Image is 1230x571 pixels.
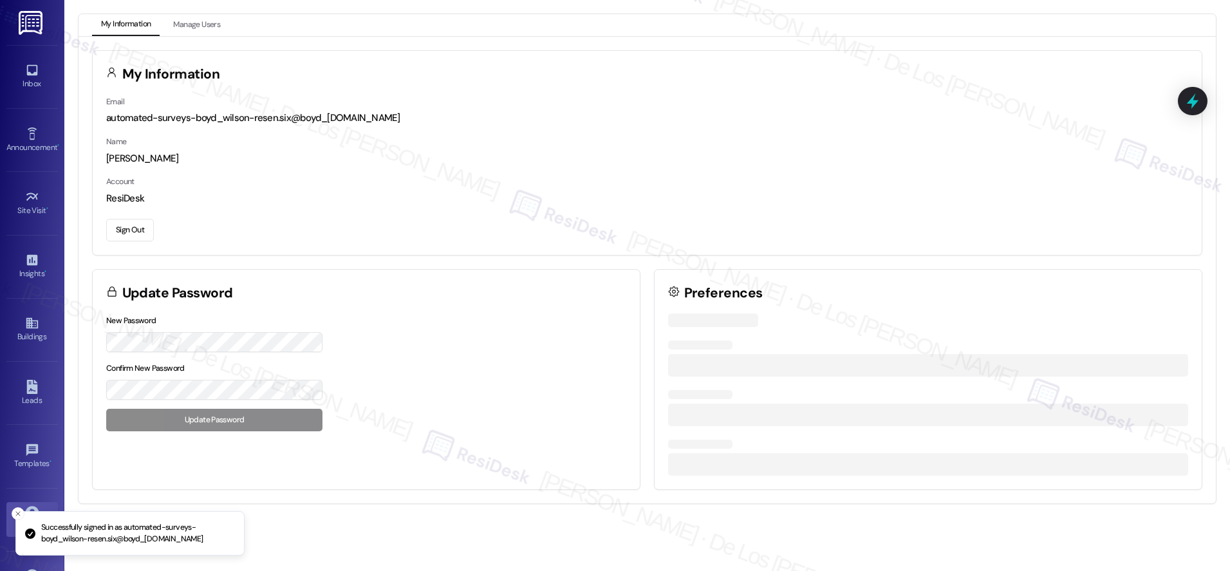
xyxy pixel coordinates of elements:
span: • [44,267,46,276]
div: automated-surveys-boyd_wilson-resen.six@boyd_[DOMAIN_NAME] [106,111,1188,125]
span: • [46,204,48,213]
button: My Information [92,14,160,36]
h3: My Information [122,68,220,81]
label: Confirm New Password [106,363,185,373]
span: • [57,141,59,150]
label: Name [106,136,127,147]
div: [PERSON_NAME] [106,152,1188,165]
button: Manage Users [164,14,229,36]
h3: Preferences [684,286,763,300]
h3: Update Password [122,286,233,300]
span: • [50,457,51,466]
a: Site Visit • [6,186,58,221]
button: Sign Out [106,219,154,241]
label: Email [106,97,124,107]
label: Account [106,176,135,187]
p: Successfully signed in as automated-surveys-boyd_wilson-resen.six@boyd_[DOMAIN_NAME] [41,522,234,545]
button: Close toast [12,507,24,520]
div: ResiDesk [106,192,1188,205]
a: Templates • [6,439,58,474]
a: Account [6,502,58,537]
a: Insights • [6,249,58,284]
a: Buildings [6,312,58,347]
a: Inbox [6,59,58,94]
img: ResiDesk Logo [19,11,45,35]
label: New Password [106,315,156,326]
a: Leads [6,376,58,411]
